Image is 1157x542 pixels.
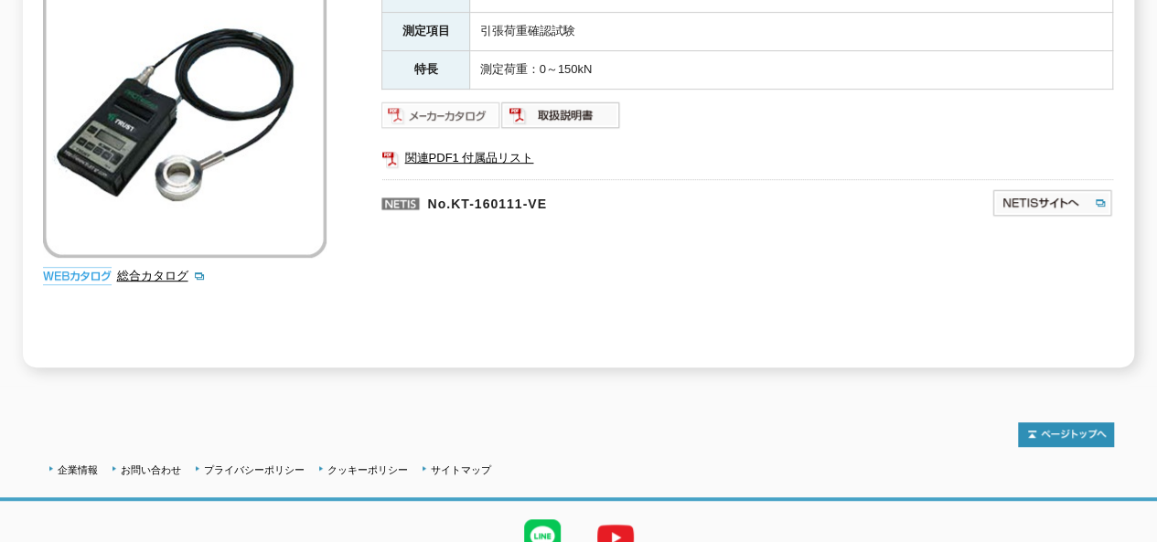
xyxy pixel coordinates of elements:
[43,267,112,285] img: webカタログ
[121,464,181,475] a: お問い合わせ
[381,101,501,130] img: メーカーカタログ
[1018,422,1114,447] img: トップページへ
[382,51,470,90] th: 特長
[381,179,815,223] p: No.KT-160111-VE
[470,51,1113,90] td: 測定荷重：0～150kN
[501,112,621,126] a: 取扱説明書
[382,13,470,51] th: 測定項目
[431,464,491,475] a: サイトマップ
[501,101,621,130] img: 取扱説明書
[470,13,1113,51] td: 引張荷重確認試験
[381,112,501,126] a: メーカーカタログ
[116,269,206,282] a: 総合カタログ
[381,146,1113,170] a: 関連PDF1 付属品リスト
[327,464,408,475] a: クッキーポリシー
[991,188,1113,218] img: NETISサイトへ
[204,464,305,475] a: プライバシーポリシー
[58,464,98,475] a: 企業情報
